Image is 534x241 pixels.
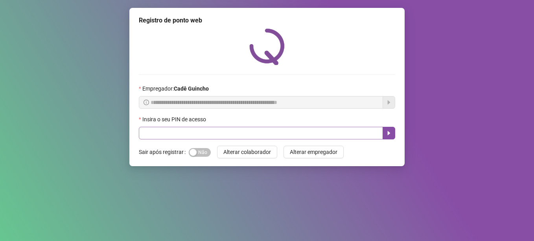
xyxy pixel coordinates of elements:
[284,146,344,158] button: Alterar empregador
[174,85,209,92] strong: Cadê Guincho
[142,84,209,93] span: Empregador :
[386,130,392,136] span: caret-right
[223,148,271,156] span: Alterar colaborador
[139,16,395,25] div: Registro de ponto web
[144,100,149,105] span: info-circle
[139,146,189,158] label: Sair após registrar
[290,148,337,156] span: Alterar empregador
[139,115,211,124] label: Insira o seu PIN de acesso
[217,146,277,158] button: Alterar colaborador
[249,28,285,65] img: QRPoint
